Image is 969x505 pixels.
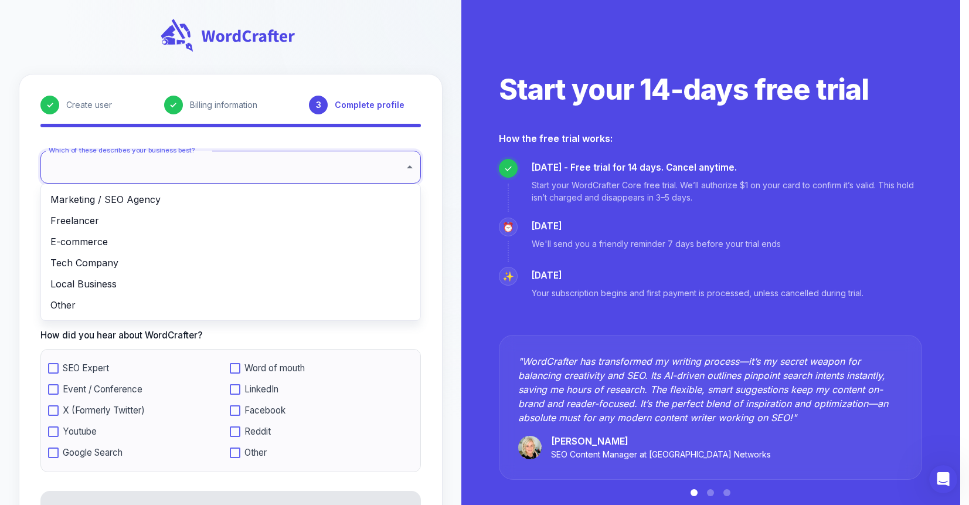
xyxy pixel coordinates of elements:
[41,189,420,210] li: Marketing / SEO Agency
[929,465,957,493] iframe: Intercom live chat
[41,231,420,252] li: E-commerce
[41,273,420,294] li: Local Business
[41,210,420,231] li: Freelancer
[41,252,420,273] li: Tech Company
[41,294,420,316] li: Other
